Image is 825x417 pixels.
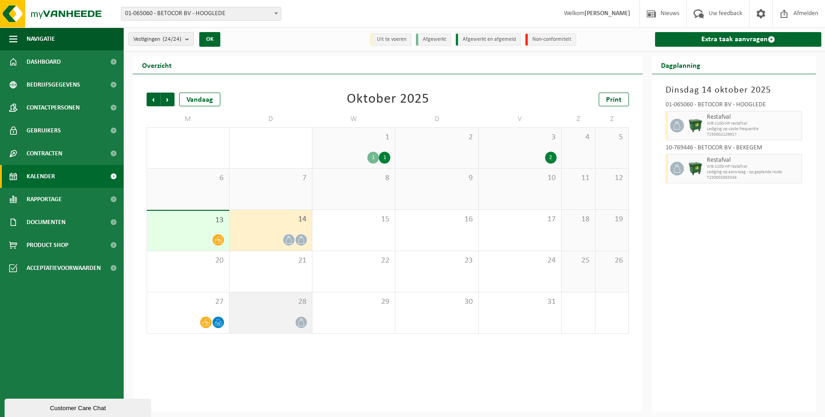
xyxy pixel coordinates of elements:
[400,256,473,266] span: 23
[179,93,220,106] div: Vandaag
[27,234,68,257] span: Product Shop
[483,173,557,183] span: 10
[456,33,521,46] li: Afgewerkt en afgemeld
[585,10,630,17] strong: [PERSON_NAME]
[566,256,590,266] span: 25
[395,111,478,127] td: D
[707,164,799,170] span: WB-1100-HP restafval
[596,111,629,127] td: Z
[27,257,101,280] span: Acceptatievoorwaarden
[707,175,799,181] span: T250002983346
[152,297,224,307] span: 27
[600,173,624,183] span: 12
[479,111,562,127] td: V
[566,214,590,225] span: 18
[666,83,802,97] h3: Dinsdag 14 oktober 2025
[312,111,395,127] td: W
[152,215,224,225] span: 13
[566,173,590,183] span: 11
[400,173,473,183] span: 9
[688,119,702,132] img: WB-1100-HPE-GN-01
[234,297,307,307] span: 28
[27,96,80,119] span: Contactpersonen
[400,297,473,307] span: 30
[400,214,473,225] span: 16
[234,173,307,183] span: 7
[400,132,473,143] span: 2
[161,93,175,106] span: Volgende
[133,56,181,74] h2: Overzicht
[600,214,624,225] span: 19
[606,96,622,104] span: Print
[234,214,307,225] span: 14
[347,93,429,106] div: Oktober 2025
[128,32,194,46] button: Vestigingen(24/24)
[27,50,61,73] span: Dashboard
[27,73,80,96] span: Bedrijfsgegevens
[27,142,62,165] span: Contracten
[5,397,153,417] iframe: chat widget
[599,93,629,106] a: Print
[688,162,702,176] img: WB-1100-HPE-GN-01
[234,256,307,266] span: 21
[545,152,557,164] div: 2
[483,297,557,307] span: 31
[163,36,181,42] count: (24/24)
[600,132,624,143] span: 5
[317,173,390,183] span: 8
[27,119,61,142] span: Gebruikers
[666,102,802,111] div: 01-065060 - BETOCOR BV - HOOGLEDE
[707,121,799,126] span: WB-1100-HP restafval
[707,157,799,164] span: Restafval
[416,33,451,46] li: Afgewerkt
[147,111,229,127] td: M
[121,7,281,21] span: 01-065060 - BETOCOR BV - HOOGLEDE
[367,152,379,164] div: 1
[317,214,390,225] span: 15
[317,132,390,143] span: 1
[707,114,799,121] span: Restafval
[652,56,710,74] h2: Dagplanning
[525,33,576,46] li: Non-conformiteit
[27,165,55,188] span: Kalender
[317,297,390,307] span: 29
[317,256,390,266] span: 22
[147,93,160,106] span: Vorige
[562,111,596,127] td: Z
[27,188,62,211] span: Rapportage
[152,173,224,183] span: 6
[707,132,799,137] span: T250002229917
[133,33,181,46] span: Vestigingen
[27,27,55,50] span: Navigatie
[370,33,411,46] li: Uit te voeren
[199,32,220,47] button: OK
[483,214,557,225] span: 17
[27,211,66,234] span: Documenten
[121,7,281,20] span: 01-065060 - BETOCOR BV - HOOGLEDE
[229,111,312,127] td: D
[666,145,802,154] div: 10-769446 - BETOCOR BV - BEKEGEM
[707,170,799,175] span: Lediging op aanvraag - op geplande route
[566,132,590,143] span: 4
[379,152,390,164] div: 1
[483,256,557,266] span: 24
[600,256,624,266] span: 26
[655,32,821,47] a: Extra taak aanvragen
[152,256,224,266] span: 20
[707,126,799,132] span: Lediging op vaste frequentie
[483,132,557,143] span: 3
